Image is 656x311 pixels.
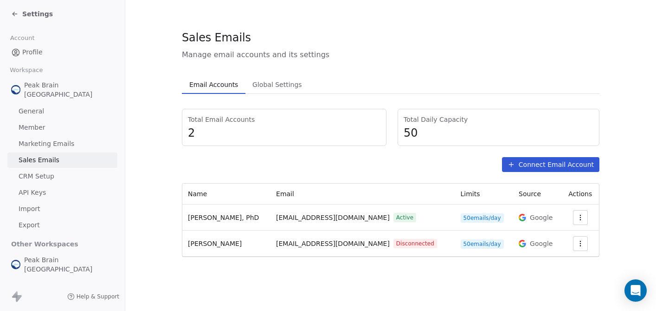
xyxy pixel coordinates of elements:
span: [EMAIL_ADDRESS][DOMAIN_NAME] [276,239,390,249]
span: Disconnected [393,239,437,248]
a: Settings [11,9,53,19]
a: Import [7,201,117,217]
span: 50 [404,126,593,140]
a: API Keys [7,185,117,200]
span: Email Accounts [186,78,242,91]
span: API Keys [19,188,46,198]
span: Email [276,190,294,198]
span: Account [6,31,39,45]
span: Sales Emails [182,31,251,45]
span: 2 [188,126,380,140]
span: Marketing Emails [19,139,74,149]
a: Help & Support [67,293,119,300]
span: Total Daily Capacity [404,115,593,124]
a: Member [7,120,117,135]
span: Google [530,239,553,248]
span: General [19,106,44,116]
span: Source [519,190,541,198]
span: [PERSON_NAME], PhD [188,214,259,221]
button: Connect Email Account [502,157,599,172]
span: Total Email Accounts [188,115,380,124]
span: 50 emails/day [461,213,504,223]
a: Profile [7,45,117,60]
a: General [7,104,117,119]
span: Peak Brain [GEOGRAPHIC_DATA] [24,255,114,274]
span: Settings [22,9,53,19]
span: CRM Setup [19,172,54,181]
span: Import [19,204,40,214]
span: Profile [22,47,43,57]
span: Actions [568,190,592,198]
img: peakbrain_logo.jpg [11,260,20,269]
span: Google [530,213,553,222]
span: Global Settings [249,78,306,91]
span: [EMAIL_ADDRESS][DOMAIN_NAME] [276,213,390,223]
span: [PERSON_NAME] [188,240,242,247]
a: Export [7,218,117,233]
a: Marketing Emails [7,136,117,152]
a: CRM Setup [7,169,117,184]
span: Export [19,220,40,230]
span: Name [188,190,207,198]
img: Peak%20Brain%20Logo.png [11,85,20,94]
span: Other Workspaces [7,237,82,251]
span: Workspace [6,63,47,77]
a: Sales Emails [7,152,117,168]
span: Member [19,123,45,132]
span: 50 emails/day [461,239,504,249]
span: Sales Emails [19,155,59,165]
span: Active [393,213,416,222]
span: Peak Brain [GEOGRAPHIC_DATA] [24,80,114,99]
span: Help & Support [77,293,119,300]
span: Manage email accounts and its settings [182,49,599,60]
div: Open Intercom Messenger [624,279,647,302]
span: Limits [461,190,480,198]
